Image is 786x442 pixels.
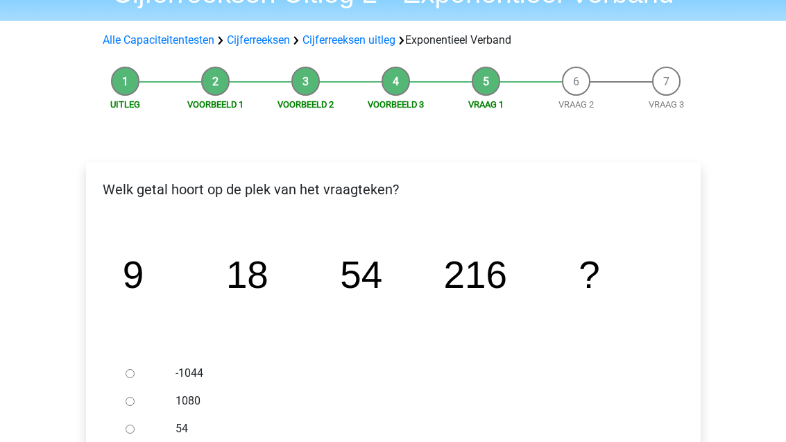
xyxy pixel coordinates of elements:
tspan: 54 [340,253,382,296]
div: Exponentieel Verband [97,32,690,49]
tspan: 9 [122,253,143,296]
tspan: 18 [225,253,268,296]
a: Alle Capaciteitentesten [103,33,214,46]
label: 54 [176,420,656,437]
a: Vraag 2 [558,99,594,110]
a: Voorbeeld 2 [277,99,334,110]
a: Cijferreeksen uitleg [302,33,395,46]
a: Vraag 1 [468,99,504,110]
a: Uitleg [110,99,140,110]
a: Voorbeeld 1 [187,99,244,110]
tspan: 216 [443,253,506,296]
a: Vraag 3 [649,99,684,110]
a: Cijferreeksen [227,33,290,46]
a: Voorbeeld 3 [368,99,424,110]
label: 1080 [176,393,656,409]
label: -1044 [176,365,656,382]
p: Welk getal hoort op de plek van het vraagteken? [97,179,690,200]
tspan: ? [579,253,599,296]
